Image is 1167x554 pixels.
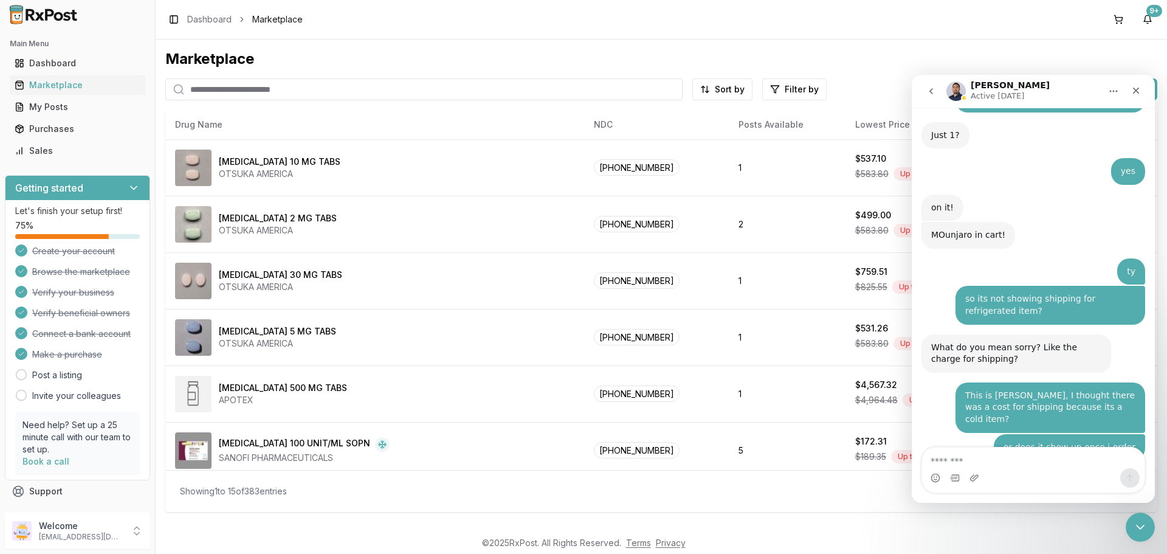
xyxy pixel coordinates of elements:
[729,422,845,479] td: 5
[893,167,951,181] div: Up to 8 % off
[187,13,303,26] nav: breadcrumb
[5,502,150,524] button: Feedback
[1138,10,1157,29] button: 9+
[594,159,680,176] span: [PHONE_NUMBER]
[219,156,340,168] div: [MEDICAL_DATA] 10 MG TABS
[715,83,745,95] span: Sort by
[855,209,891,221] div: $499.00
[656,538,686,548] a: Privacy
[165,110,584,139] th: Drug Name
[22,456,69,466] a: Book a call
[219,325,336,338] div: [MEDICAL_DATA] 5 MG TABS
[165,49,1157,69] div: Marketplace
[729,365,845,422] td: 1
[39,532,123,542] p: [EMAIL_ADDRESS][DOMAIN_NAME]
[893,224,954,237] div: Up to 15 % off
[626,538,651,548] a: Terms
[1146,5,1162,17] div: 9+
[15,145,140,157] div: Sales
[10,39,145,49] h2: Main Menu
[15,181,83,195] h3: Getting started
[5,75,150,95] button: Marketplace
[729,309,845,365] td: 1
[252,13,303,26] span: Marketplace
[5,5,83,24] img: RxPost Logo
[855,435,887,448] div: $172.31
[855,153,886,165] div: $537.10
[10,74,145,96] a: Marketplace
[10,52,145,74] a: Dashboard
[32,348,102,361] span: Make a purchase
[219,452,390,464] div: SANOFI PHARMACEUTICALS
[594,386,680,402] span: [PHONE_NUMBER]
[219,437,370,452] div: [MEDICAL_DATA] 100 UNIT/ML SOPN
[5,141,150,161] button: Sales
[15,220,33,232] span: 75 %
[175,376,212,412] img: Abiraterone Acetate 500 MG TABS
[729,252,845,309] td: 1
[762,78,827,100] button: Filter by
[175,206,212,243] img: Abilify 2 MG TABS
[219,168,340,180] div: OTSUKA AMERICA
[15,123,140,135] div: Purchases
[219,212,337,224] div: [MEDICAL_DATA] 2 MG TABS
[175,319,212,356] img: Abilify 5 MG TABS
[855,379,897,391] div: $4,567.32
[175,150,212,186] img: Abilify 10 MG TABS
[5,119,150,139] button: Purchases
[32,390,121,402] a: Invite your colleagues
[15,101,140,113] div: My Posts
[187,13,232,26] a: Dashboard
[893,337,951,350] div: Up to 9 % off
[855,281,887,293] span: $825.55
[855,394,898,406] span: $4,964.48
[594,442,680,459] span: [PHONE_NUMBER]
[729,196,845,252] td: 2
[729,139,845,196] td: 1
[845,110,1021,139] th: Lowest Price Available
[855,168,889,180] span: $583.80
[5,480,150,502] button: Support
[15,57,140,69] div: Dashboard
[32,328,131,340] span: Connect a bank account
[855,451,886,463] span: $189.35
[39,520,123,532] p: Welcome
[10,118,145,140] a: Purchases
[10,140,145,162] a: Sales
[175,263,212,299] img: Abilify 30 MG TABS
[912,75,1155,503] iframe: Intercom live chat
[729,110,845,139] th: Posts Available
[594,216,680,232] span: [PHONE_NUMBER]
[891,450,949,463] div: Up to 9 % off
[219,394,347,406] div: APOTEX
[855,338,889,350] span: $583.80
[1126,513,1155,542] iframe: Intercom live chat
[594,272,680,289] span: [PHONE_NUMBER]
[32,286,114,299] span: Verify your business
[32,307,130,319] span: Verify beneficial owners
[32,266,130,278] span: Browse the marketplace
[10,96,145,118] a: My Posts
